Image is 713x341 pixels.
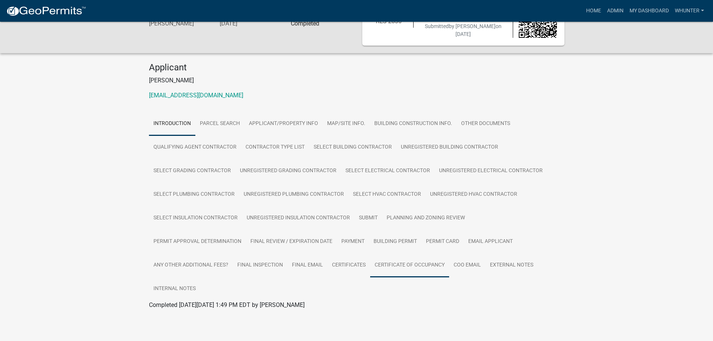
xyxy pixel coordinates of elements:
[457,112,515,136] a: Other Documents
[149,183,239,207] a: Select Plumbing Contractor
[369,230,421,254] a: Building Permit
[341,159,435,183] a: Select Electrical Contractor
[149,62,564,73] h4: Applicant
[337,230,369,254] a: Payment
[242,206,354,230] a: Unregistered Insulation Contractor
[425,23,502,37] span: Submitted on [DATE]
[396,136,503,159] a: Unregistered Building Contractor
[627,4,672,18] a: My Dashboard
[672,4,707,18] a: whunter
[309,136,396,159] a: Select Building Contractor
[149,112,195,136] a: Introduction
[149,277,200,301] a: Internal Notes
[485,253,538,277] a: External Notes
[149,253,233,277] a: Any other Additional Fees?
[241,136,309,159] a: Contractor Type List
[348,183,426,207] a: Select HVAC Contractor
[195,112,244,136] a: Parcel search
[149,301,305,308] span: Completed [DATE][DATE] 1:49 PM EDT by [PERSON_NAME]
[149,159,235,183] a: Select Grading Contractor
[435,159,547,183] a: Unregistered Electrical Contractor
[464,230,517,254] a: Email Applicant
[421,230,464,254] a: Permit Card
[583,4,604,18] a: Home
[149,92,243,99] a: [EMAIL_ADDRESS][DOMAIN_NAME]
[604,4,627,18] a: Admin
[323,112,370,136] a: Map/Site Info.
[291,20,319,27] strong: Completed
[327,253,370,277] a: Certificates
[354,206,382,230] a: Submit
[370,253,449,277] a: Certificate of Occupancy
[246,230,337,254] a: Final Review / Expiration Date
[370,112,457,136] a: Building Construction Info.
[287,253,327,277] a: Final Email
[244,112,323,136] a: Applicant/Property Info
[220,20,280,27] h6: [DATE]
[149,20,209,27] h6: [PERSON_NAME]
[233,253,287,277] a: Final Inspection
[149,230,246,254] a: Permit Approval Determination
[426,183,522,207] a: Unregistered HVAC Contractor
[149,136,241,159] a: Qualifying Agent Contractor
[449,253,485,277] a: COO Email
[149,76,564,85] p: [PERSON_NAME]
[235,159,341,183] a: Unregistered Grading Contractor
[149,206,242,230] a: Select Insulation Contractor
[382,206,469,230] a: Planning and Zoning Review
[449,23,496,29] span: by [PERSON_NAME]
[239,183,348,207] a: Unregistered Plumbing Contractor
